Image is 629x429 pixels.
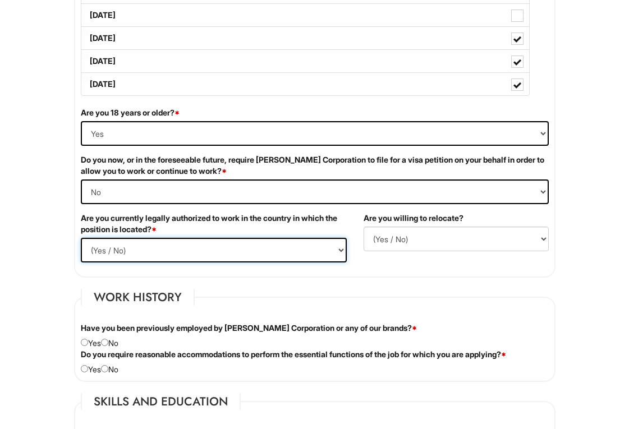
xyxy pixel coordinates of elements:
label: Do you require reasonable accommodations to perform the essential functions of the job for which ... [81,349,506,360]
label: [DATE] [81,50,529,72]
label: Have you been previously employed by [PERSON_NAME] Corporation or any of our brands? [81,322,417,334]
label: [DATE] [81,4,529,26]
select: (Yes / No) [81,179,549,204]
label: Are you willing to relocate? [364,213,463,224]
select: (Yes / No) [364,227,549,251]
select: (Yes / No) [81,238,347,262]
label: [DATE] [81,27,529,49]
div: Yes No [72,349,557,375]
legend: Work History [81,289,195,306]
select: (Yes / No) [81,121,549,146]
label: Do you now, or in the foreseeable future, require [PERSON_NAME] Corporation to file for a visa pe... [81,154,549,177]
label: Are you currently legally authorized to work in the country in which the position is located? [81,213,347,235]
label: [DATE] [81,73,529,95]
legend: Skills and Education [81,393,241,410]
label: Are you 18 years or older? [81,107,180,118]
div: Yes No [72,322,557,349]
